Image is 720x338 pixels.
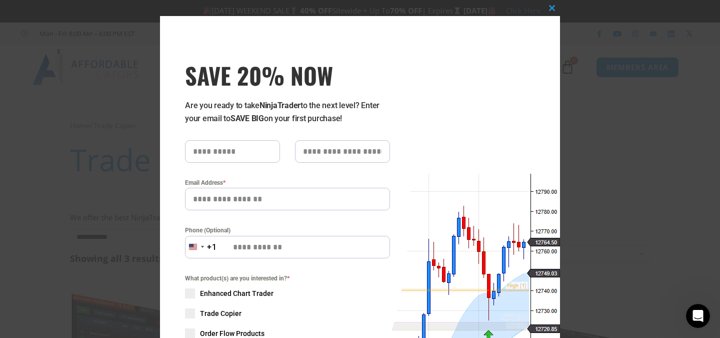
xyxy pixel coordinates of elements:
iframe: Intercom live chat [686,304,710,328]
span: What product(s) are you interested in? [185,273,390,283]
span: SAVE 20% NOW [185,61,390,89]
strong: SAVE BIG [230,114,264,123]
label: Trade Copier [185,308,390,318]
span: Enhanced Chart Trader [200,288,273,298]
label: Email Address [185,178,390,188]
strong: NinjaTrader [259,101,300,110]
p: Are you ready to take to the next level? Enter your email to on your first purchase! [185,99,390,125]
button: Selected country [185,236,217,258]
label: Phone (Optional) [185,225,390,235]
label: Enhanced Chart Trader [185,288,390,298]
span: Trade Copier [200,308,241,318]
div: +1 [207,241,217,254]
